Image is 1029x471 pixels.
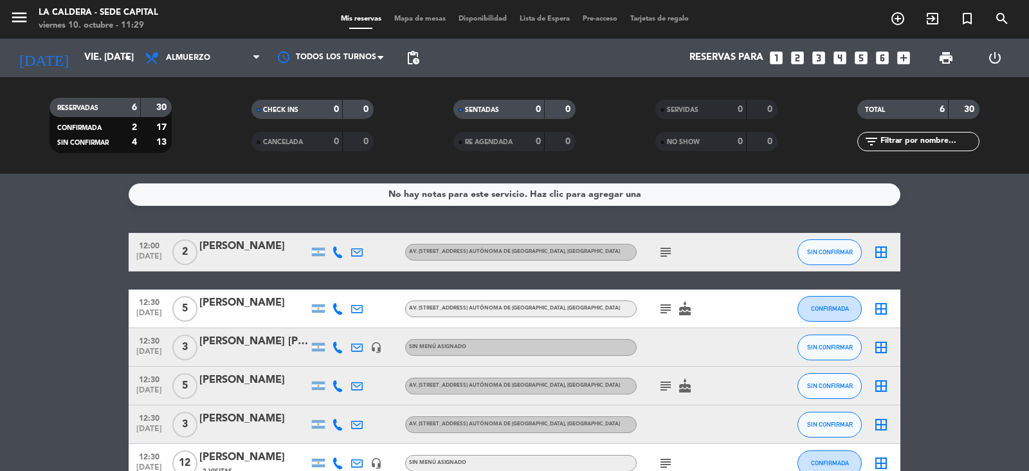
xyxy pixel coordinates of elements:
button: SIN CONFIRMAR [797,412,862,438]
div: LOG OUT [970,39,1019,77]
strong: 0 [565,105,573,114]
strong: 6 [940,105,945,114]
span: CONFIRMADA [811,305,849,312]
i: border_all [873,378,889,394]
span: SENTADAS [465,107,499,113]
span: 3 [172,335,197,360]
strong: 0 [738,105,743,114]
strong: 0 [536,137,541,146]
button: SIN CONFIRMAR [797,373,862,399]
input: Filtrar por nombre... [879,134,979,149]
strong: 0 [536,105,541,114]
span: 12:30 [133,410,165,425]
i: border_all [873,456,889,471]
span: Av. [STREET_ADDRESS] Autónoma de [GEOGRAPHIC_DATA], [GEOGRAPHIC_DATA] [409,421,620,427]
i: exit_to_app [925,11,940,26]
span: 12:30 [133,448,165,463]
div: viernes 10. octubre - 11:29 [39,19,158,32]
strong: 6 [132,103,137,112]
span: Disponibilidad [452,15,513,23]
span: 5 [172,373,197,399]
strong: 0 [334,137,339,146]
strong: 0 [363,105,371,114]
span: SIN CONFIRMAR [807,344,853,351]
strong: 0 [767,105,775,114]
i: looks_two [789,50,806,66]
span: Mapa de mesas [388,15,452,23]
span: NO SHOW [667,139,700,145]
i: arrow_drop_down [120,50,135,66]
i: add_box [895,50,912,66]
span: CONFIRMADA [57,125,102,131]
i: subject [658,456,673,471]
i: search [994,11,1010,26]
strong: 0 [334,105,339,114]
span: RE AGENDADA [465,139,513,145]
span: Av. [STREET_ADDRESS] Autónoma de [GEOGRAPHIC_DATA], [GEOGRAPHIC_DATA] [409,249,620,254]
span: CANCELADA [263,139,303,145]
span: Sin menú asignado [409,460,466,465]
span: Tarjetas de regalo [624,15,695,23]
span: RESERVADAS [57,105,98,111]
i: cake [677,301,693,317]
button: SIN CONFIRMAR [797,335,862,360]
span: Almuerzo [166,53,210,62]
i: cake [677,378,693,394]
span: SERVIDAS [667,107,698,113]
strong: 4 [132,138,137,147]
i: border_all [873,417,889,432]
button: SIN CONFIRMAR [797,239,862,265]
span: print [938,50,954,66]
button: menu [10,8,29,32]
div: No hay notas para este servicio. Haz clic para agregar una [388,187,641,202]
div: [PERSON_NAME] [199,295,309,311]
i: headset_mic [370,457,382,469]
span: Av. [STREET_ADDRESS] Autónoma de [GEOGRAPHIC_DATA], [GEOGRAPHIC_DATA] [409,306,620,311]
span: CONFIRMADA [811,459,849,466]
span: 12:00 [133,237,165,252]
span: Reservas para [689,52,763,64]
i: looks_4 [832,50,848,66]
strong: 30 [964,105,977,114]
div: [PERSON_NAME] [199,449,309,466]
div: [PERSON_NAME] [199,372,309,389]
strong: 0 [565,137,573,146]
i: looks_3 [810,50,827,66]
span: TOTAL [865,107,885,113]
span: [DATE] [133,347,165,362]
span: SIN CONFIRMAR [807,382,853,389]
strong: 30 [156,103,169,112]
i: subject [658,301,673,317]
i: turned_in_not [960,11,975,26]
i: add_circle_outline [890,11,906,26]
i: menu [10,8,29,27]
span: SIN CONFIRMAR [57,140,109,146]
strong: 2 [132,123,137,132]
span: 12:30 [133,371,165,386]
span: Av. [STREET_ADDRESS] Autónoma de [GEOGRAPHIC_DATA], [GEOGRAPHIC_DATA] [409,383,620,388]
i: border_all [873,340,889,355]
i: headset_mic [370,342,382,353]
strong: 0 [767,137,775,146]
div: La Caldera - Sede Capital [39,6,158,19]
i: looks_6 [874,50,891,66]
i: looks_5 [853,50,870,66]
strong: 0 [738,137,743,146]
i: looks_one [768,50,785,66]
span: 5 [172,296,197,322]
div: [PERSON_NAME] [PERSON_NAME] [199,333,309,350]
span: SIN CONFIRMAR [807,421,853,428]
div: [PERSON_NAME] [199,411,309,427]
strong: 17 [156,123,169,132]
span: Sin menú asignado [409,344,466,349]
span: [DATE] [133,425,165,439]
span: [DATE] [133,386,165,401]
i: [DATE] [10,44,78,72]
button: CONFIRMADA [797,296,862,322]
span: 3 [172,412,197,438]
span: 12:30 [133,333,165,347]
i: border_all [873,245,889,260]
i: subject [658,378,673,394]
span: Lista de Espera [513,15,576,23]
span: [DATE] [133,309,165,324]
